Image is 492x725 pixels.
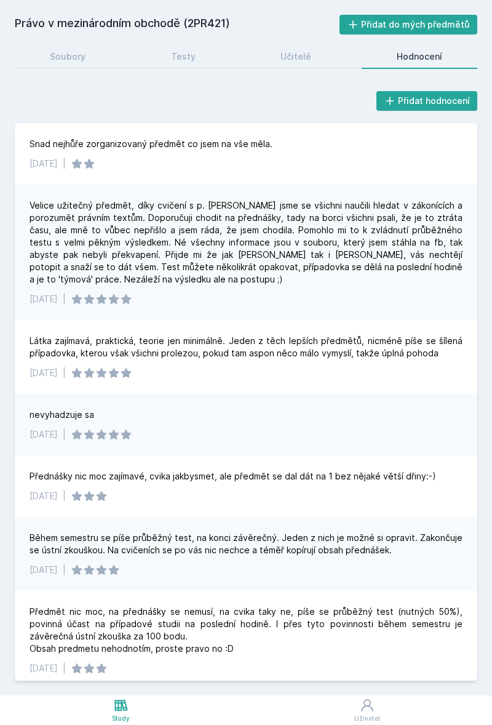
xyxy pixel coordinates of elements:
[30,428,58,441] div: [DATE]
[63,662,66,675] div: |
[63,367,66,379] div: |
[30,367,58,379] div: [DATE]
[30,158,58,170] div: [DATE]
[339,15,478,34] button: Přidat do mých předmětů
[30,293,58,305] div: [DATE]
[30,662,58,675] div: [DATE]
[30,470,436,483] div: Přednášky nic moc zajímavé, cvika jakbysmet, ale předmět se dal dát na 1 bez nějaké větší dřiny:-)
[15,44,121,69] a: Soubory
[63,293,66,305] div: |
[280,50,311,63] div: Učitelé
[376,91,478,111] button: Přidat hodnocení
[136,44,231,69] a: Testy
[30,199,462,286] div: Velice užitečný předmět, díky cvičení s p. [PERSON_NAME] jsme se všichni naučili hledat v zákoníc...
[63,490,66,502] div: |
[171,50,196,63] div: Testy
[30,532,462,556] div: Během semestru se píše průběžný test, na konci závěrečný. Jeden z nich je možné si opravit. Zakon...
[63,564,66,576] div: |
[30,335,462,359] div: Látka zajímavá, praktická, teorie jen minimálně. Jeden z těch lepších předmětů, nicméně píše se š...
[30,138,272,150] div: Snad nejhůře zorganizovaný předmět co jsem na vše měla.
[15,15,339,34] h2: Právo v mezinárodním obchodě (2PR421)
[112,714,130,723] div: Study
[30,606,462,655] div: Předmět nic moc, na přednášky se nemusí, na cvika taky ne, píše se průběžný test (nutných 50%), p...
[30,490,58,502] div: [DATE]
[245,44,347,69] a: Učitelé
[50,50,85,63] div: Soubory
[30,409,94,421] div: nevyhadzuje sa
[397,50,442,63] div: Hodnocení
[354,714,380,723] div: Uživatel
[30,564,58,576] div: [DATE]
[63,428,66,441] div: |
[63,158,66,170] div: |
[362,44,478,69] a: Hodnocení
